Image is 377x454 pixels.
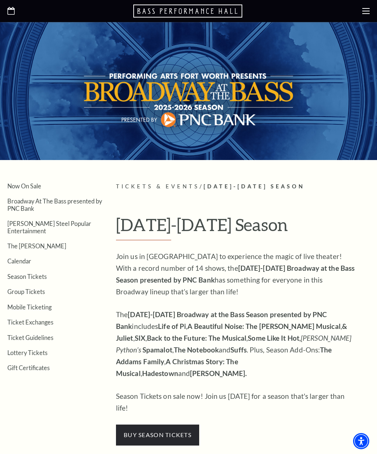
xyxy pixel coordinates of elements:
[116,357,238,377] strong: A Christmas Story: The Musical
[116,334,351,354] em: [PERSON_NAME] Python’s
[230,345,247,354] strong: Suffs
[353,433,369,449] div: Accessibility Menu
[7,182,41,189] a: Now On Sale
[116,182,370,191] p: /
[135,334,145,342] strong: SIX
[142,345,172,354] strong: Spamalot
[116,430,199,439] a: buy season tickets
[7,334,53,341] a: Ticket Guidelines
[116,309,355,379] p: The includes , , , , , , , and . Plus, Season Add-Ons: , , and
[116,264,355,284] strong: [DATE]-[DATE] Broadway at the Bass Season presented by PNC Bank
[158,322,186,330] strong: Life of Pi
[7,220,91,234] a: [PERSON_NAME] Steel Popular Entertainment
[7,304,52,311] a: Mobile Ticketing
[116,425,199,445] span: buy season tickets
[116,322,347,342] strong: & Juliet
[7,319,53,326] a: Ticket Exchanges
[142,369,178,377] strong: Hadestown
[116,310,327,330] strong: [DATE]-[DATE] Broadway at the Bass Season presented by PNC Bank
[116,251,355,298] p: Join us in [GEOGRAPHIC_DATA] to experience the magic of live theater! With a record number of 14 ...
[116,390,355,414] p: Season Tickets on sale now! Join us [DATE] for a season that's larger than life!
[204,183,305,189] span: [DATE]-[DATE] Season
[190,369,247,377] strong: [PERSON_NAME].
[7,273,47,280] a: Season Tickets
[7,258,31,265] a: Calendar
[7,242,66,249] a: The [PERSON_NAME]
[248,334,299,342] strong: Some Like It Hot
[116,215,370,240] h1: [DATE]-[DATE] Season
[116,183,200,189] span: Tickets & Events
[174,345,219,354] strong: The Notebook
[187,322,340,330] strong: A Beautiful Noise: The [PERSON_NAME] Musical
[116,345,332,366] strong: The Addams Family
[7,288,45,295] a: Group Tickets
[7,364,50,371] a: Gift Certificates
[7,198,102,212] a: Broadway At The Bass presented by PNC Bank
[147,334,246,342] strong: Back to the Future: The Musical
[7,349,47,356] a: Lottery Tickets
